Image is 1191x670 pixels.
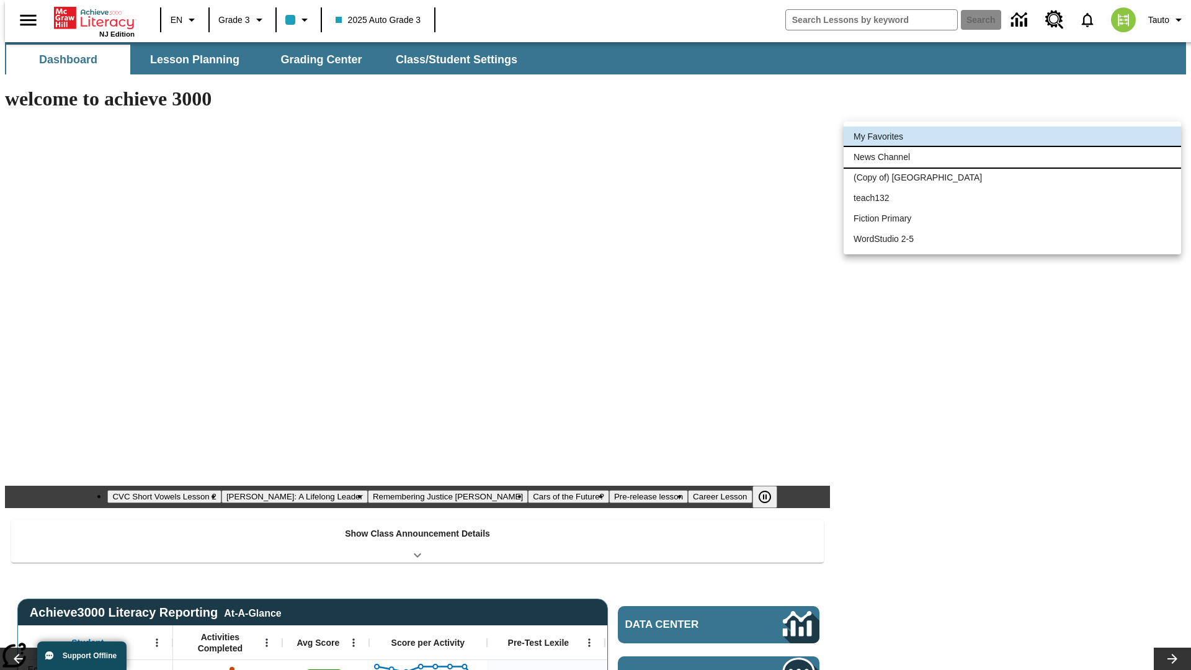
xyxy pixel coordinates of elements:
li: teach132 [844,188,1181,208]
li: WordStudio 2-5 [844,229,1181,249]
li: (Copy of) [GEOGRAPHIC_DATA] [844,167,1181,188]
li: My Favorites [844,127,1181,147]
li: News Channel [844,147,1181,167]
li: Fiction Primary [844,208,1181,229]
